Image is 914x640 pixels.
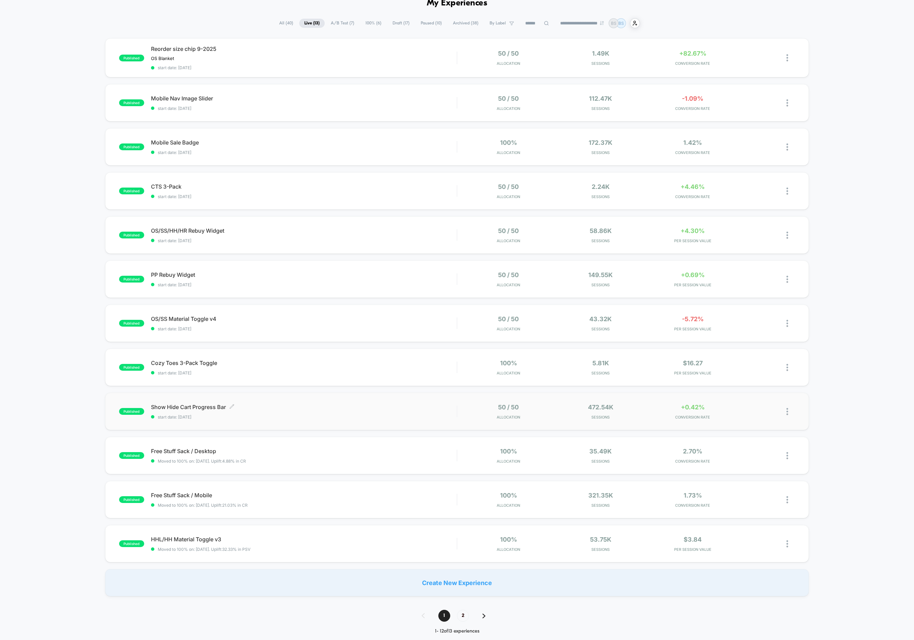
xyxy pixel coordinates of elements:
span: start date: [DATE] [151,194,457,199]
span: Draft ( 17 ) [387,19,415,28]
span: start date: [DATE] [151,150,457,155]
span: Sessions [556,61,645,66]
span: published [119,276,144,283]
span: Allocation [497,194,520,199]
img: close [786,320,788,327]
span: published [119,55,144,61]
span: $3.84 [684,536,702,543]
span: start date: [DATE] [151,414,457,420]
span: published [119,540,144,547]
span: 1 [438,610,450,622]
span: Sessions [556,194,645,199]
span: -5.72% [682,315,704,323]
span: 2.70% [683,448,702,455]
span: published [119,320,144,327]
span: -1.09% [682,95,703,102]
p: BS [611,21,616,26]
span: Sessions [556,106,645,111]
div: Create New Experience [105,569,809,596]
span: 50 / 50 [498,183,519,190]
img: close [786,99,788,106]
span: 2 [457,610,469,622]
span: start date: [DATE] [151,106,457,111]
span: start date: [DATE] [151,65,457,70]
span: 149.55k [588,271,613,278]
span: Live ( 13 ) [299,19,325,28]
span: Sessions [556,238,645,243]
span: PER SESSION VALUE [648,283,737,287]
div: 1 - 12 of 13 experiences [415,628,499,634]
img: close [786,452,788,459]
span: 35.49k [589,448,612,455]
span: By Label [490,21,506,26]
span: start date: [DATE] [151,370,457,375]
span: Allocation [497,459,520,464]
span: Sessions [556,547,645,552]
span: Reorder size chip 9-2025 [151,45,457,52]
span: PER SESSION VALUE [648,238,737,243]
img: close [786,496,788,503]
img: pagination forward [482,614,485,618]
span: published [119,496,144,503]
span: Show Hide Cart Progress Bar [151,404,457,410]
span: 1.49k [592,50,609,57]
span: +0.69% [681,271,705,278]
span: Sessions [556,371,645,375]
span: CONVERSION RATE [648,150,737,155]
span: +0.42% [681,404,705,411]
span: published [119,99,144,106]
img: close [786,54,788,61]
span: Mobile Nav Image Slider [151,95,457,102]
span: Paused ( 10 ) [416,19,447,28]
span: 100% [500,492,517,499]
span: Sessions [556,150,645,155]
span: Free Stuff Sack / Desktop [151,448,457,454]
span: +4.30% [681,227,705,234]
span: Allocation [497,283,520,287]
span: 321.35k [588,492,613,499]
span: Allocation [497,415,520,420]
span: OS Blanket [151,56,174,61]
span: 53.75k [590,536,611,543]
span: 5.81k [592,360,609,367]
span: OS/SS/HH/HR Rebuy Widget [151,227,457,234]
span: A/B Test ( 7 ) [326,19,359,28]
span: CONVERSION RATE [648,503,737,508]
span: 112.47k [589,95,612,102]
span: published [119,452,144,459]
span: CONVERSION RATE [648,415,737,420]
span: published [119,364,144,371]
span: 2.24k [592,183,610,190]
img: close [786,143,788,151]
span: Mobile Sale Badge [151,139,457,146]
span: Sessions [556,503,645,508]
span: published [119,232,144,238]
span: 100% [500,360,517,367]
span: Allocation [497,547,520,552]
img: close [786,364,788,371]
span: Free Stuff Sack / Mobile [151,492,457,499]
img: close [786,188,788,195]
span: CONVERSION RATE [648,106,737,111]
span: PP Rebuy Widget [151,271,457,278]
span: Allocation [497,503,520,508]
span: 1.73% [684,492,702,499]
span: published [119,408,144,415]
span: Allocation [497,61,520,66]
span: PER SESSION VALUE [648,547,737,552]
span: OS/SS Material Toggle v4 [151,315,457,322]
span: +4.46% [681,183,705,190]
span: 43.32k [589,315,612,323]
span: 50 / 50 [498,50,519,57]
img: close [786,540,788,547]
span: Allocation [497,106,520,111]
span: PER SESSION VALUE [648,327,737,331]
span: 100% ( 6 ) [360,19,386,28]
span: Sessions [556,327,645,331]
span: start date: [DATE] [151,326,457,331]
span: Allocation [497,150,520,155]
span: 172.37k [589,139,612,146]
img: close [786,232,788,239]
span: CONVERSION RATE [648,459,737,464]
span: 100% [500,139,517,146]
